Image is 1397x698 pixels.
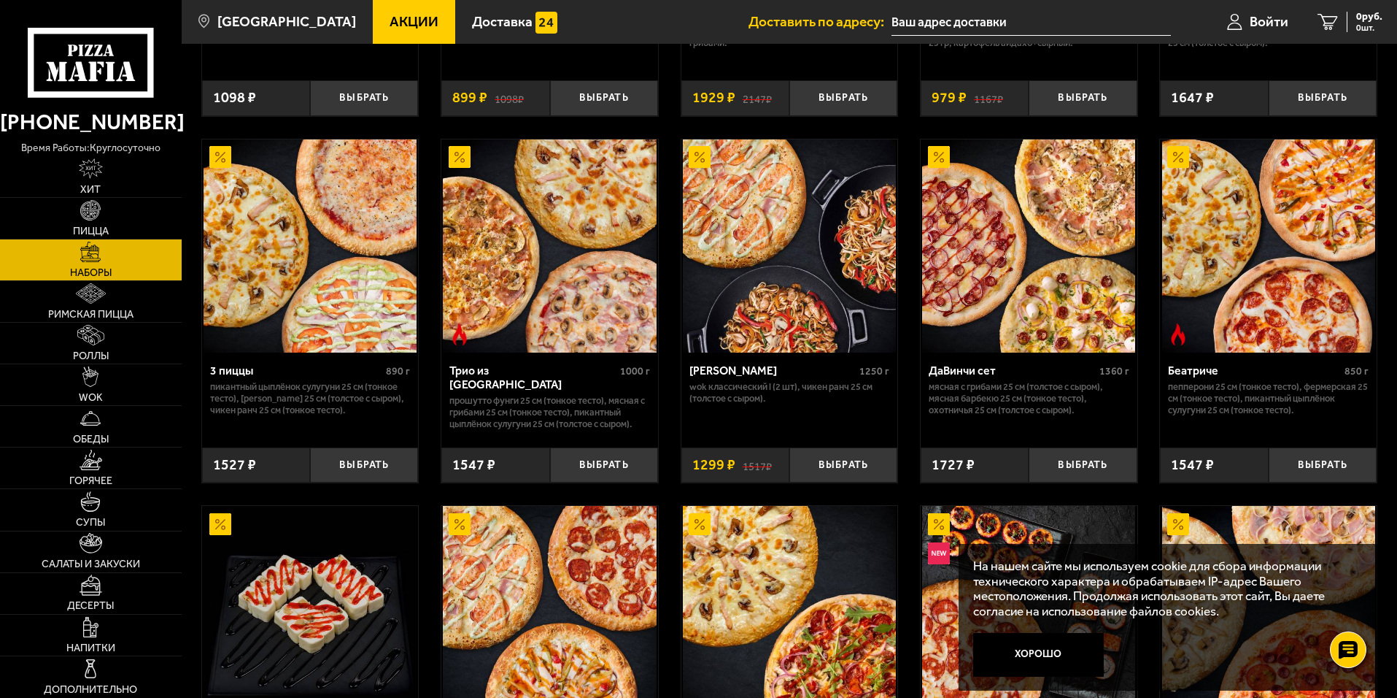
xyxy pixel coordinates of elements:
span: Доставить по адресу: [748,15,891,28]
span: Напитки [66,643,115,653]
a: АкционныйОстрое блюдоБеатриче [1160,139,1377,353]
div: ДаВинчи сет [929,364,1096,377]
span: Дополнительно [44,685,137,695]
button: Выбрать [1269,448,1377,483]
img: Акционный [209,513,231,535]
span: Роллы [73,351,109,361]
img: Беатриче [1162,139,1375,353]
span: [GEOGRAPHIC_DATA] [217,15,356,28]
span: Салаты и закуски [42,559,140,569]
div: [PERSON_NAME] [689,364,856,377]
span: 1098 ₽ [213,91,256,105]
span: Акции [390,15,438,28]
span: 850 г [1344,365,1369,377]
s: 1517 ₽ [743,458,772,472]
span: 1647 ₽ [1171,91,1214,105]
img: Акционный [928,146,950,168]
button: Выбрать [550,80,658,116]
button: Выбрать [789,448,897,483]
span: Доставка [472,15,533,28]
img: 3 пиццы [204,139,417,353]
s: 2147 ₽ [743,91,772,105]
span: Горячее [69,476,112,486]
img: Акционный [689,513,711,535]
div: 3 пиццы [210,364,383,377]
span: 1547 ₽ [1171,458,1214,472]
span: 1929 ₽ [692,91,735,105]
div: Трио из [GEOGRAPHIC_DATA] [449,364,616,391]
span: Войти [1250,15,1288,28]
button: Выбрать [550,448,658,483]
span: Супы [76,518,105,528]
s: 1098 ₽ [495,91,524,105]
p: Мясная с грибами 25 см (толстое с сыром), Мясная Барбекю 25 см (тонкое тесто), Охотничья 25 см (т... [929,381,1129,416]
img: Акционный [209,146,231,168]
img: Новинка [928,542,950,564]
img: Острое блюдо [1167,323,1189,345]
button: Выбрать [1269,80,1377,116]
button: Хорошо [973,633,1104,677]
span: 0 руб. [1356,12,1382,22]
img: 15daf4d41897b9f0e9f617042186c801.svg [535,12,557,34]
img: Акционный [689,146,711,168]
span: Пицца [73,226,109,237]
a: АкционныйОстрое блюдоТрио из Рио [441,139,658,353]
img: ДаВинчи сет [922,139,1135,353]
a: АкционныйВилла Капри [681,139,898,353]
span: 1250 г [859,365,889,377]
p: Прошутто Фунги 25 см (тонкое тесто), Мясная с грибами 25 см (тонкое тесто), Пикантный цыплёнок су... [449,395,650,430]
span: 890 г [386,365,410,377]
button: Выбрать [310,448,418,483]
p: Пепперони 25 см (тонкое тесто), Фермерская 25 см (тонкое тесто), Пикантный цыплёнок сулугуни 25 с... [1168,381,1369,416]
img: Трио из Рио [443,139,656,353]
img: Острое блюдо [449,323,471,345]
span: 979 ₽ [932,91,967,105]
button: Выбрать [789,80,897,116]
span: 0 шт. [1356,23,1382,32]
img: Акционный [449,513,471,535]
input: Ваш адрес доставки [891,9,1171,36]
img: Акционный [1167,513,1189,535]
button: Выбрать [1029,448,1137,483]
p: Wok классический L (2 шт), Чикен Ранч 25 см (толстое с сыром). [689,381,890,404]
p: На нашем сайте мы используем cookie для сбора информации технического характера и обрабатываем IP... [973,559,1355,619]
span: Наборы [70,268,112,278]
button: Выбрать [1029,80,1137,116]
span: 1299 ₽ [692,458,735,472]
s: 1167 ₽ [974,91,1003,105]
a: АкционныйДаВинчи сет [921,139,1137,353]
img: Акционный [928,513,950,535]
p: Пикантный цыплёнок сулугуни 25 см (тонкое тесто), [PERSON_NAME] 25 см (толстое с сыром), Чикен Ра... [210,381,411,416]
span: 1360 г [1099,365,1129,377]
img: Акционный [449,146,471,168]
span: Хит [80,185,101,195]
span: 1547 ₽ [452,458,495,472]
div: Беатриче [1168,364,1341,377]
img: Вилла Капри [683,139,896,353]
span: Десерты [67,601,114,611]
img: Акционный [1167,146,1189,168]
span: 899 ₽ [452,91,487,105]
button: Выбрать [310,80,418,116]
span: Римская пицца [48,310,133,320]
span: 1527 ₽ [213,458,256,472]
span: 1000 г [620,365,650,377]
span: WOK [79,393,103,403]
a: Акционный3 пиццы [202,139,419,353]
span: 1727 ₽ [932,458,975,472]
span: Обеды [73,434,109,445]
